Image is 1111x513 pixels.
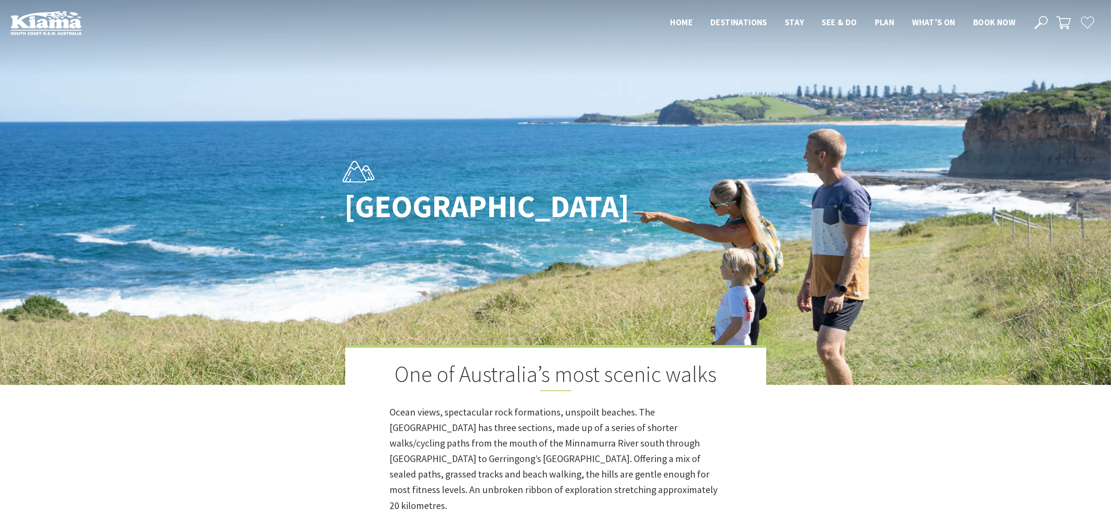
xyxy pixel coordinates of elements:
h1: [GEOGRAPHIC_DATA] [344,190,595,224]
span: Stay [785,17,804,27]
span: Home [670,17,693,27]
span: Destinations [710,17,767,27]
img: Kiama Logo [11,11,82,35]
span: What’s On [912,17,955,27]
nav: Main Menu [661,16,1024,30]
h2: One of Australia’s most scenic walks [390,361,722,391]
span: Plan [875,17,895,27]
span: See & Do [822,17,857,27]
span: Book now [973,17,1015,27]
